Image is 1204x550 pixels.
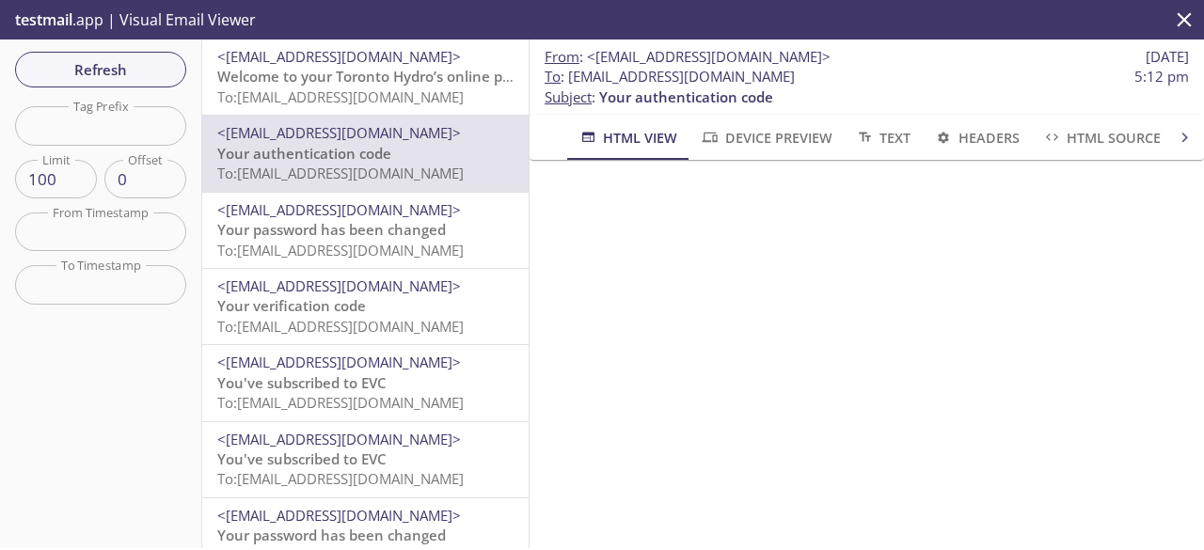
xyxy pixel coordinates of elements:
span: You've subscribed to EVC [217,449,387,468]
span: <[EMAIL_ADDRESS][DOMAIN_NAME]> [217,123,461,142]
span: <[EMAIL_ADDRESS][DOMAIN_NAME]> [587,47,831,66]
span: From [545,47,579,66]
span: Your authentication code [599,87,773,106]
span: To: [EMAIL_ADDRESS][DOMAIN_NAME] [217,317,464,336]
span: Refresh [30,57,171,82]
span: Your authentication code [217,144,391,163]
span: Your password has been changed [217,220,446,239]
span: To: [EMAIL_ADDRESS][DOMAIN_NAME] [217,164,464,182]
span: testmail [15,9,72,30]
span: To [545,67,561,86]
span: To: [EMAIL_ADDRESS][DOMAIN_NAME] [217,87,464,106]
span: To: [EMAIL_ADDRESS][DOMAIN_NAME] [217,393,464,412]
span: Device Preview [700,126,832,149]
span: Your verification code [217,296,366,315]
span: [DATE] [1146,47,1189,67]
div: <[EMAIL_ADDRESS][DOMAIN_NAME]>You've subscribed to EVCTo:[EMAIL_ADDRESS][DOMAIN_NAME] [202,422,529,497]
div: <[EMAIL_ADDRESS][DOMAIN_NAME]>Your authentication codeTo:[EMAIL_ADDRESS][DOMAIN_NAME] [202,116,529,191]
span: <[EMAIL_ADDRESS][DOMAIN_NAME]> [217,506,461,525]
span: You've subscribed to EVC [217,373,387,392]
div: <[EMAIL_ADDRESS][DOMAIN_NAME]>Your password has been changedTo:[EMAIL_ADDRESS][DOMAIN_NAME] [202,193,529,268]
span: <[EMAIL_ADDRESS][DOMAIN_NAME]> [217,47,461,66]
span: Subject [545,87,592,106]
span: : [545,47,831,67]
span: : [EMAIL_ADDRESS][DOMAIN_NAME] [545,67,795,86]
button: Refresh [15,52,186,87]
div: <[EMAIL_ADDRESS][DOMAIN_NAME]>Your verification codeTo:[EMAIL_ADDRESS][DOMAIN_NAME] [202,269,529,344]
span: HTML Source [1042,126,1161,149]
span: To: [EMAIL_ADDRESS][DOMAIN_NAME] [217,241,464,259]
span: To: [EMAIL_ADDRESS][DOMAIN_NAME] [217,469,464,488]
p: : [545,67,1189,107]
span: Welcome to your Toronto Hydro’s online portal [217,67,534,86]
span: <[EMAIL_ADDRESS][DOMAIN_NAME]> [217,430,461,448]
div: <[EMAIL_ADDRESS][DOMAIN_NAME]>Welcome to your Toronto Hydro’s online portalTo:[EMAIL_ADDRESS][DOM... [202,39,529,115]
span: HTML View [578,126,677,149]
span: Text [855,126,911,149]
div: <[EMAIL_ADDRESS][DOMAIN_NAME]>You've subscribed to EVCTo:[EMAIL_ADDRESS][DOMAIN_NAME] [202,345,529,420]
span: <[EMAIL_ADDRESS][DOMAIN_NAME]> [217,200,461,219]
span: Headers [933,126,1019,149]
span: Your password has been changed [217,526,446,544]
span: 5:12 pm [1134,67,1189,86]
span: <[EMAIL_ADDRESS][DOMAIN_NAME]> [217,353,461,371]
span: <[EMAIL_ADDRESS][DOMAIN_NAME]> [217,276,461,295]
